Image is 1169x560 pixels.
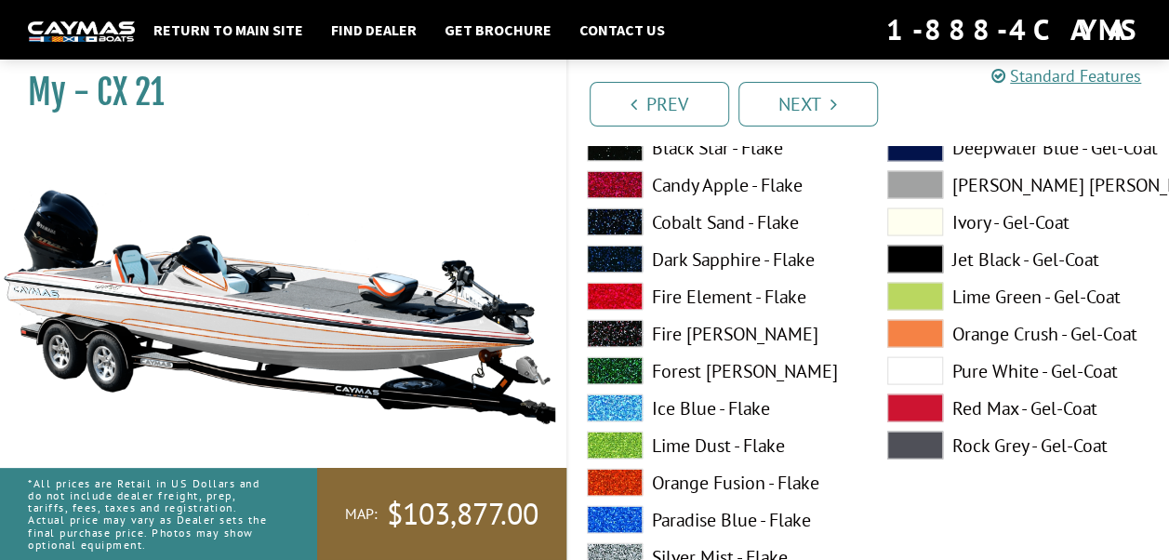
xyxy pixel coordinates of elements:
span: MAP: [345,504,378,524]
p: *All prices are Retail in US Dollars and do not include dealer freight, prep, tariffs, fees, taxe... [28,468,275,560]
label: Lime Green - Gel-Coat [887,283,1150,311]
a: Standard Features [991,65,1141,87]
label: Pure White - Gel-Coat [887,357,1150,385]
a: Contact Us [570,18,674,42]
label: Jet Black - Gel-Coat [887,246,1150,273]
label: Dark Sapphire - Flake [587,246,850,273]
div: 1-888-4CAYMAS [886,9,1141,50]
a: Get Brochure [435,18,561,42]
label: Paradise Blue - Flake [587,506,850,534]
label: Lime Dust - Flake [587,432,850,460]
label: Candy Apple - Flake [587,171,850,199]
label: [PERSON_NAME] [PERSON_NAME] - Gel-Coat [887,171,1150,199]
label: Cobalt Sand - Flake [587,208,850,236]
a: MAP:$103,877.00 [317,468,566,560]
label: Deepwater Blue - Gel-Coat [887,134,1150,162]
span: $103,877.00 [387,495,538,534]
label: Rock Grey - Gel-Coat [887,432,1150,460]
h1: My - CX 21 [28,72,520,113]
a: Find Dealer [322,18,426,42]
label: Orange Crush - Gel-Coat [887,320,1150,348]
label: Black Star - Flake [587,134,850,162]
label: Ice Blue - Flake [587,394,850,422]
a: Next [738,82,878,127]
label: Fire Element - Flake [587,283,850,311]
a: Return to main site [144,18,312,42]
label: Red Max - Gel-Coat [887,394,1150,422]
img: white-logo-c9c8dbefe5ff5ceceb0f0178aa75bf4bb51f6bca0971e226c86eb53dfe498488.png [28,21,135,41]
label: Fire [PERSON_NAME] [587,320,850,348]
a: Prev [590,82,729,127]
label: Ivory - Gel-Coat [887,208,1150,236]
label: Orange Fusion - Flake [587,469,850,497]
label: Forest [PERSON_NAME] [587,357,850,385]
